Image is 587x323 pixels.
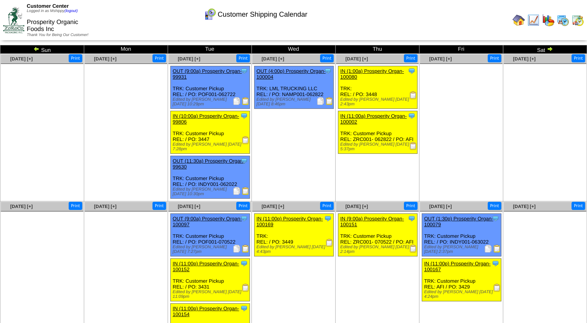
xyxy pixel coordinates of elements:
span: Customer Center [27,3,69,9]
img: Receiving Document [409,245,417,253]
button: Print [404,202,417,210]
div: Edited by [PERSON_NAME] [DATE] 4:43pm [256,245,333,254]
button: Print [404,54,417,62]
a: OUT (1:30p) Prosperity Organ-100079 [424,216,493,227]
a: [DATE] [+] [429,204,452,209]
img: Bill of Lading [326,97,333,105]
span: Prosperity Organic Foods Inc [27,19,78,33]
img: Tooltip [240,67,248,75]
div: TRK: Customer Pickup REL: / PO: POF001-070522 [171,214,250,256]
img: Receiving Document [493,284,501,292]
img: Tooltip [240,259,248,267]
a: IN (11:00p) Prosperity Organ-100167 [424,261,490,272]
a: IN (11:00a) Prosperity Organ-100002 [340,113,407,125]
div: TRK: REL: / PO: 3449 [255,214,334,256]
span: Thank You for Being Our Customer! [27,33,88,37]
img: Tooltip [324,215,332,222]
a: [DATE] [+] [10,204,33,209]
a: [DATE] [+] [261,56,284,62]
div: Edited by [PERSON_NAME] [DATE] 5:37pm [340,142,417,151]
a: IN (11:00p) Prosperity Organ-100154 [173,306,239,317]
div: Edited by [PERSON_NAME] [DATE] 2:43pm [340,97,417,107]
button: Print [488,54,501,62]
a: IN (11:00p) Prosperity Organ-100169 [256,216,323,227]
a: (logout) [64,9,78,13]
img: Bill of Lading [242,187,249,195]
td: Wed [252,45,336,54]
div: Edited by [PERSON_NAME] [DATE] 10:30pm [173,187,249,196]
a: OUT (9:00a) Prosperity Organ-99931 [173,68,242,80]
div: Edited by [PERSON_NAME] [DATE] 7:27pm [173,245,249,254]
img: Packing Slip [317,97,324,105]
img: calendarprod.gif [557,14,569,26]
button: Print [69,54,82,62]
img: Tooltip [492,259,499,267]
img: arrowleft.gif [33,46,40,52]
img: Tooltip [240,157,248,165]
img: Packing Slip [233,97,241,105]
div: Edited by [PERSON_NAME] [DATE] 10:29pm [173,97,249,107]
a: [DATE] [+] [178,56,200,62]
img: ZoRoCo_Logo(Green%26Foil)%20jpg.webp [3,7,24,33]
a: [DATE] [+] [261,204,284,209]
img: calendarcustomer.gif [204,8,216,21]
img: Packing Slip [233,187,241,195]
div: Edited by [PERSON_NAME] [DATE] 4:24pm [424,290,501,299]
a: [DATE] [+] [94,204,116,209]
span: [DATE] [+] [10,56,33,62]
img: Tooltip [240,304,248,312]
button: Print [69,202,82,210]
a: [DATE] [+] [513,204,535,209]
td: Sat [503,45,587,54]
span: Logged in as Mshippy [27,9,78,13]
img: Tooltip [324,67,332,75]
img: Receiving Document [242,284,249,292]
div: TRK: LML TRUCKING LLC REL: / PO: NAMP001-062822 [255,66,334,109]
span: [DATE] [+] [345,204,368,209]
img: line_graph.gif [527,14,540,26]
button: Print [320,54,334,62]
span: [DATE] [+] [345,56,368,62]
a: OUT (4:00p) Prosperity Organ-100004 [256,68,326,80]
div: Edited by [PERSON_NAME] [DATE] 11:09pm [173,290,249,299]
div: TRK: Customer Pickup REL: / PO: 3447 [171,111,250,154]
div: Edited by [PERSON_NAME] [DATE] 2:37pm [424,245,501,254]
td: Mon [84,45,168,54]
span: Customer Shipping Calendar [218,10,307,19]
img: Tooltip [408,67,416,75]
div: TRK: Customer Pickup REL: / PO: INDY001-063022 [422,214,501,256]
a: [DATE] [+] [429,56,452,62]
img: Tooltip [240,112,248,120]
img: Receiving Document [409,91,417,99]
div: TRK: Customer Pickup REL: / PO: 3431 [171,259,250,301]
div: Edited by [PERSON_NAME] [DATE] 7:28pm [173,142,249,151]
button: Print [236,54,250,62]
img: home.gif [513,14,525,26]
div: TRK: Customer Pickup REL: ZRC001- 062822 / PO: AFI [338,111,417,154]
button: Print [320,202,334,210]
a: [DATE] [+] [178,204,200,209]
img: Tooltip [492,215,499,222]
img: Tooltip [408,112,416,120]
td: Fri [419,45,503,54]
td: Tue [168,45,252,54]
img: arrowright.gif [547,46,553,52]
span: [DATE] [+] [513,56,535,62]
a: IN (9:00a) Prosperity Organ-100151 [340,216,404,227]
img: Receiving Document [242,136,249,144]
div: TRK: REL: / PO: 3448 [338,66,417,109]
a: IN (10:00a) Prosperity Organ-99806 [173,113,239,125]
a: OUT (11:30a) Prosperity Organ-99630 [173,158,244,170]
button: Print [236,202,250,210]
div: TRK: Customer Pickup REL: / PO: POF001-062722 [171,66,250,109]
button: Print [152,202,166,210]
a: [DATE] [+] [94,56,116,62]
a: IN (1:00a) Prosperity Organ-100080 [340,68,404,80]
